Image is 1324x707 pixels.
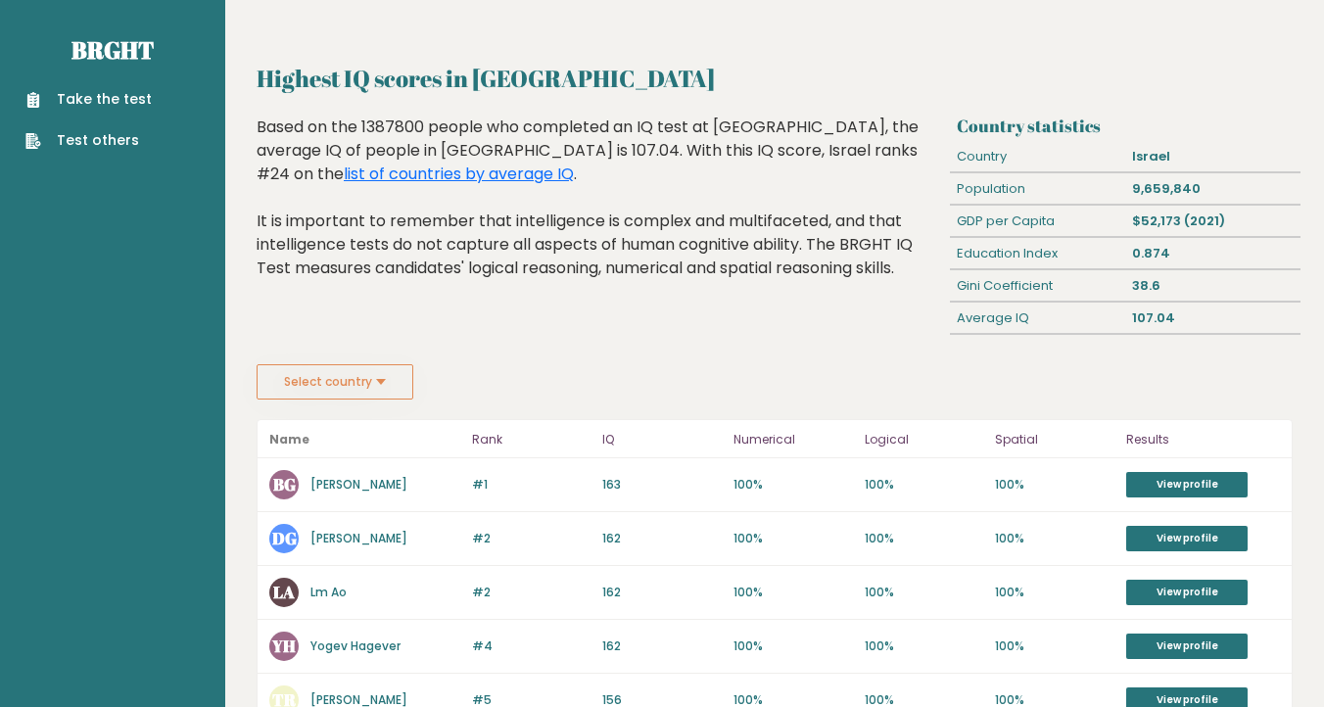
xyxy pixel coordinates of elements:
div: GDP per Capita [950,206,1125,237]
a: View profile [1126,472,1248,497]
a: View profile [1126,526,1248,551]
div: 9,659,840 [1125,173,1300,205]
p: 100% [733,530,853,547]
div: Education Index [950,238,1125,269]
a: Test others [25,130,152,151]
a: Yogev Hagever [310,637,401,654]
p: #2 [472,584,591,601]
a: [PERSON_NAME] [310,476,407,493]
a: Lm Ao [310,584,347,600]
div: Based on the 1387800 people who completed an IQ test at [GEOGRAPHIC_DATA], the average IQ of peop... [257,116,942,309]
p: #4 [472,637,591,655]
a: View profile [1126,580,1248,605]
a: Brght [71,34,154,66]
div: Country [950,141,1125,172]
div: 0.874 [1125,238,1300,269]
p: 100% [995,584,1114,601]
p: 100% [995,637,1114,655]
h3: Country statistics [957,116,1293,136]
p: 162 [602,637,722,655]
p: Logical [865,428,984,451]
p: 100% [733,476,853,494]
div: Population [950,173,1125,205]
p: #2 [472,530,591,547]
h2: Highest IQ scores in [GEOGRAPHIC_DATA] [257,61,1293,96]
div: Israel [1125,141,1300,172]
a: [PERSON_NAME] [310,530,407,546]
p: 162 [602,530,722,547]
p: Numerical [733,428,853,451]
p: 162 [602,584,722,601]
div: 107.04 [1125,303,1300,334]
b: Name [269,431,309,448]
p: 100% [865,584,984,601]
p: 163 [602,476,722,494]
p: 100% [995,476,1114,494]
div: $52,173 (2021) [1125,206,1300,237]
a: list of countries by average IQ [344,163,574,185]
text: LA [273,581,295,603]
p: 100% [865,530,984,547]
button: Select country [257,364,413,400]
p: IQ [602,428,722,451]
div: Average IQ [950,303,1125,334]
p: 100% [733,584,853,601]
text: YH [271,635,296,657]
p: 100% [733,637,853,655]
a: Take the test [25,89,152,110]
div: 38.6 [1125,270,1300,302]
p: Results [1126,428,1280,451]
p: #1 [472,476,591,494]
p: 100% [865,637,984,655]
p: Spatial [995,428,1114,451]
a: View profile [1126,634,1248,659]
text: BG [273,473,296,495]
div: Gini Coefficient [950,270,1125,302]
p: Rank [472,428,591,451]
p: 100% [865,476,984,494]
p: 100% [995,530,1114,547]
text: DG [272,527,297,549]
